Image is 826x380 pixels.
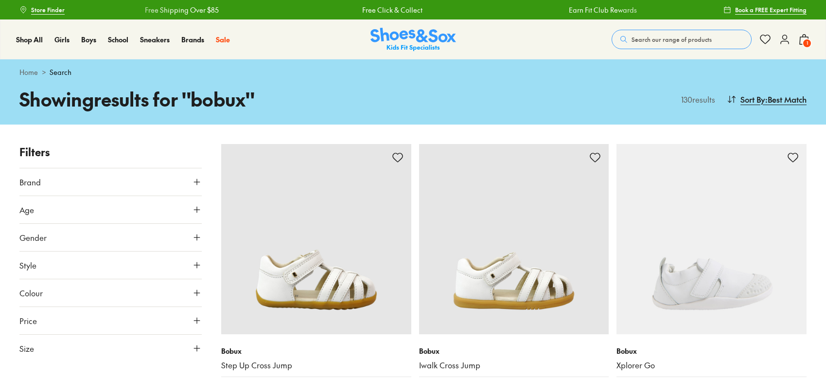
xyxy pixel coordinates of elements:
span: : Best Match [765,93,807,105]
button: Sort By:Best Match [727,89,807,110]
a: Boys [81,35,96,45]
p: Bobux [419,346,609,356]
button: Age [19,196,202,223]
span: Sale [216,35,230,44]
a: Book a FREE Expert Fitting [723,1,807,18]
span: Age [19,204,34,216]
h1: Showing results for " bobux " [19,85,413,113]
a: Store Finder [19,1,65,18]
a: Xplorer Go [616,360,807,371]
span: Girls [54,35,70,44]
div: > [19,67,807,77]
a: School [108,35,128,45]
button: Brand [19,168,202,196]
p: 130 results [677,93,715,105]
button: Price [19,307,202,334]
span: Search [50,67,71,77]
span: Sort By [740,93,765,105]
button: 1 [798,29,810,50]
a: Sale [216,35,230,45]
span: Size [19,343,34,354]
a: Brands [181,35,204,45]
p: Bobux [221,346,411,356]
a: Shop All [16,35,43,45]
p: Bobux [616,346,807,356]
a: Shoes & Sox [370,28,456,52]
span: 1 [802,38,812,48]
span: Colour [19,287,43,299]
span: Boys [81,35,96,44]
a: Step Up Cross Jump [221,360,411,371]
p: Filters [19,144,202,160]
span: Search our range of products [632,35,712,44]
a: Earn Fit Club Rewards [566,5,634,15]
span: Store Finder [31,5,65,14]
a: Free Shipping Over $85 [142,5,216,15]
span: School [108,35,128,44]
a: Iwalk Cross Jump [419,360,609,371]
a: Girls [54,35,70,45]
button: Colour [19,279,202,307]
a: Sneakers [140,35,170,45]
span: Price [19,315,37,326]
a: Free Click & Collect [360,5,420,15]
button: Gender [19,224,202,251]
img: SNS_Logo_Responsive.svg [370,28,456,52]
span: Book a FREE Expert Fitting [735,5,807,14]
span: Brands [181,35,204,44]
a: Home [19,67,38,77]
span: Brand [19,176,41,188]
span: Style [19,259,36,271]
button: Search our range of products [612,30,752,49]
button: Size [19,335,202,362]
button: Style [19,252,202,279]
span: Sneakers [140,35,170,44]
span: Gender [19,232,47,243]
span: Shop All [16,35,43,44]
